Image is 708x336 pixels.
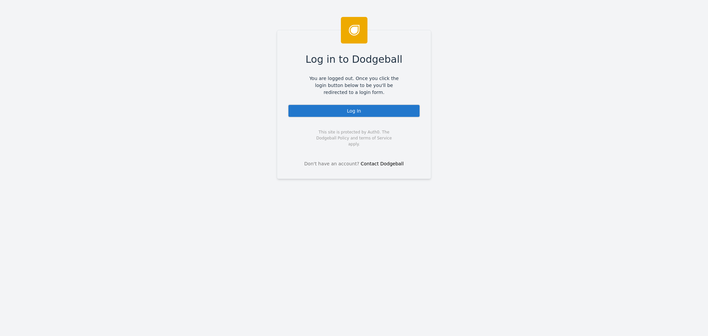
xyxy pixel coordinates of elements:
[288,104,420,118] div: Log In
[361,161,404,166] a: Contact Dodgeball
[304,160,359,167] span: Don't have an account?
[306,52,403,67] span: Log in to Dodgeball
[310,129,398,147] span: This site is protected by Auth0. The Dodgeball Policy and terms of Service apply.
[304,75,404,96] span: You are logged out. Once you click the login button below to be you'll be redirected to a login f...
